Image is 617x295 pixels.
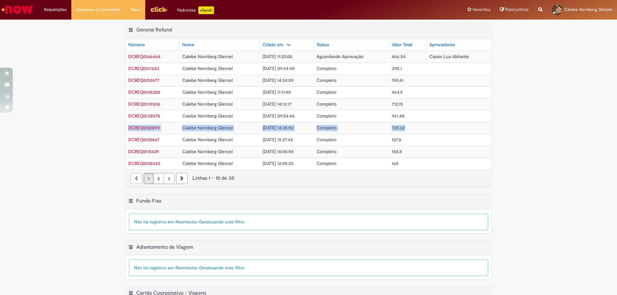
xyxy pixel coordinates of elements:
span: 395,1 [392,65,402,71]
div: Número [128,42,145,48]
span: Completo [317,113,336,119]
span: Calebe Nornberg Glenzel [564,7,612,12]
a: Abrir Registro: DCREQ0139836 [128,101,160,107]
div: Nome [182,42,194,48]
a: Abrir Registro: DCREQ0120867 [128,137,159,143]
span: DCREQ0145200 [128,89,160,95]
span: Calebe Nornberg Glenzel [182,137,233,143]
div: Aprovadores [429,42,455,48]
div: Status [317,42,329,48]
a: Abrir Registro: DCREQ0108442 [128,161,160,166]
span: More [130,6,140,13]
span: DCREQ0108442 [128,161,160,166]
button: Adiantamento de Viagem Menu de contexto [128,244,133,252]
span: DCREQ0161603 [128,65,159,71]
span: Cassio Lua Abitante [429,54,469,59]
a: Página 2 [153,173,164,184]
span: DCREQ0166664 [128,54,160,59]
span: 158,5 [392,149,402,154]
span: usando este filtro [209,265,244,271]
span: 961,48 [392,113,405,119]
p: +GenAi [198,6,214,14]
span: 160 [392,161,398,166]
span: 466,54 [392,54,406,59]
div: Valor Total [392,42,412,48]
span: Calebe Nornberg Glenzel [182,113,233,119]
a: Abrir Registro: DCREQ0145200 [128,89,160,95]
a: Abrir Registro: DCREQ0152477 [128,77,159,83]
a: Abrir Registro: DCREQ0161603 [128,65,159,71]
span: DCREQ0120867 [128,137,159,143]
a: Abrir Registro: DCREQ0166664 [128,54,160,59]
span: DCREQ0115429 [128,149,159,154]
span: Completo [317,137,336,143]
img: click_logo_yellow_360x200.png [150,4,167,14]
h2: General Refund [136,27,172,33]
a: Página 1 [144,173,154,184]
span: DCREQ0122899 [128,125,160,131]
div: Não há registros em Reembolso Geral [129,259,488,276]
span: Calebe Nornberg Glenzel [182,65,233,71]
span: [DATE] 09:44:40 [263,65,295,71]
span: 107,8 [392,137,401,143]
span: Completo [317,77,336,83]
span: [DATE] 09:54:46 [263,113,295,119]
span: Calebe Nornberg Glenzel [182,101,233,107]
span: Calebe Nornberg Glenzel [182,54,233,59]
span: 712,15 [392,101,403,107]
span: [DATE] 15:27:42 [263,137,293,143]
span: [DATE] 14:13:17 [263,101,291,107]
a: Abrir Registro: DCREQ0115429 [128,149,159,154]
span: [DATE] 11:11:40 [263,89,291,95]
span: DCREQ0139836 [128,101,160,107]
span: Completo [317,149,336,154]
img: ServiceNow [1,3,34,16]
a: Rascunhos [500,7,529,13]
span: Favoritos [473,6,490,13]
span: Completo [317,89,336,95]
span: 735,32 [392,125,405,131]
a: Próxima página [176,173,188,184]
span: [DATE] 10:45:55 [263,149,294,154]
a: Página 3 [164,173,174,184]
span: DCREQ0138078 [128,113,160,119]
span: Completo [317,65,336,71]
a: Abrir Registro: DCREQ0122899 [128,125,160,131]
span: Requisições [44,6,67,13]
span: 749,41 [392,77,404,83]
span: Calebe Nornberg Glenzel [182,149,233,154]
div: Padroniza [177,6,214,14]
span: Aguardando Aprovação [317,54,363,59]
span: [DATE] 14:34:09 [263,77,294,83]
span: Calebe Nornberg Glenzel [182,161,233,166]
span: Despesas Corporativas [76,6,121,13]
span: [DATE] 14:35:52 [263,125,293,131]
div: Linhas 1 − 10 de 30 [130,175,487,182]
h2: Adiantamento de Viagem [136,244,193,250]
button: Fundo Fixo Menu de contexto [128,198,133,206]
nav: paginação [126,169,491,187]
span: Calebe Nornberg Glenzel [182,125,233,131]
span: Completo [317,125,336,131]
span: usando este filtro [209,219,244,225]
button: General Refund Menu de contexto [128,27,133,35]
span: [DATE] 11:22:00 [263,54,292,59]
span: [DATE] 12:45:30 [263,161,293,166]
span: Completo [317,101,336,107]
span: DCREQ0152477 [128,77,159,83]
span: Calebe Nornberg Glenzel [182,89,233,95]
div: Não há registros em Reembolso Geral [129,213,488,230]
span: Calebe Nornberg Glenzel [182,77,233,83]
div: Criado em [263,42,283,48]
h2: Fundo Fixo [136,198,161,204]
a: Abrir Registro: DCREQ0138078 [128,113,160,119]
span: Completo [317,161,336,166]
span: 464,9 [392,89,403,95]
span: Rascunhos [505,6,529,13]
